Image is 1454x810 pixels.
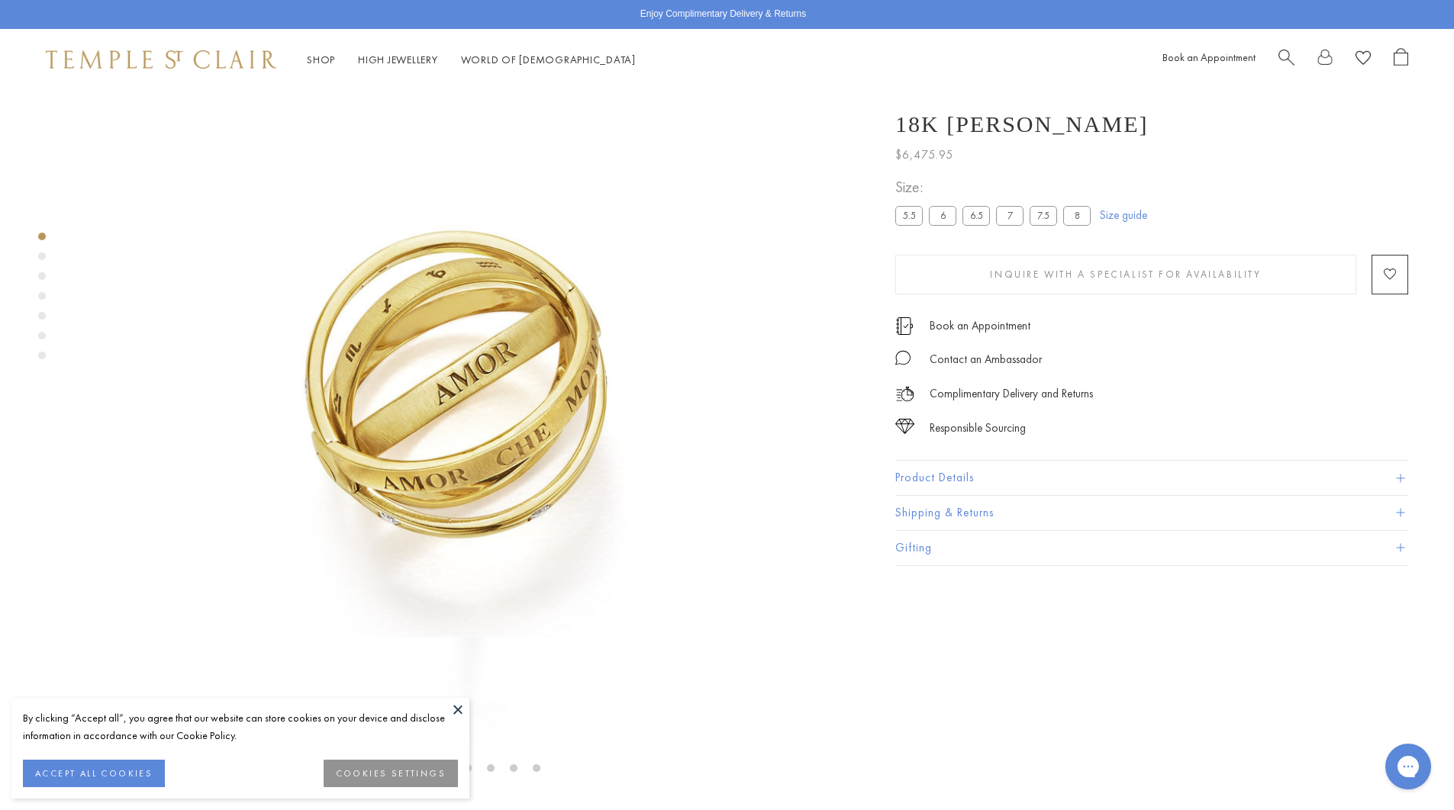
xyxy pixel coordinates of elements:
p: Complimentary Delivery and Returns [930,384,1093,403]
label: 6.5 [962,206,990,225]
button: Gifting [895,531,1408,565]
div: Contact an Ambassador [930,350,1042,369]
h1: 18K [PERSON_NAME] [895,111,1149,137]
a: Search [1278,48,1294,72]
button: COOKIES SETTINGS [324,760,458,787]
label: 7 [996,206,1024,225]
nav: Main navigation [307,50,636,69]
div: Responsible Sourcing [930,419,1026,438]
iframe: Gorgias live chat messenger [1378,738,1439,795]
span: Size: [895,175,1097,200]
button: Shipping & Returns [895,496,1408,530]
img: MessageIcon-01_2.svg [895,350,911,365]
button: ACCEPT ALL COOKIES [23,760,165,787]
span: Inquire With A Specialist for Availability [990,268,1261,281]
img: icon_appointment.svg [895,317,914,335]
div: By clicking “Accept all”, you agree that our website can store cookies on your device and disclos... [23,709,458,744]
a: Book an Appointment [930,317,1030,334]
label: 6 [929,206,956,225]
a: View Wishlist [1356,48,1371,72]
label: 5.5 [895,206,923,225]
a: High JewelleryHigh Jewellery [358,53,438,66]
a: Book an Appointment [1162,50,1256,64]
a: ShopShop [307,53,335,66]
label: 8 [1063,206,1091,225]
a: Open Shopping Bag [1394,48,1408,72]
img: Temple St. Clair [46,50,276,69]
p: Enjoy Complimentary Delivery & Returns [640,7,806,22]
span: $6,475.95 [895,145,953,165]
a: Size guide [1100,207,1147,223]
label: 7.5 [1030,206,1057,225]
img: icon_sourcing.svg [895,419,914,434]
button: Inquire With A Specialist for Availability [895,255,1356,294]
a: World of [DEMOGRAPHIC_DATA]World of [DEMOGRAPHIC_DATA] [461,53,636,66]
button: Product Details [895,461,1408,495]
img: icon_delivery.svg [895,384,914,403]
div: Product gallery navigation [38,229,46,371]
